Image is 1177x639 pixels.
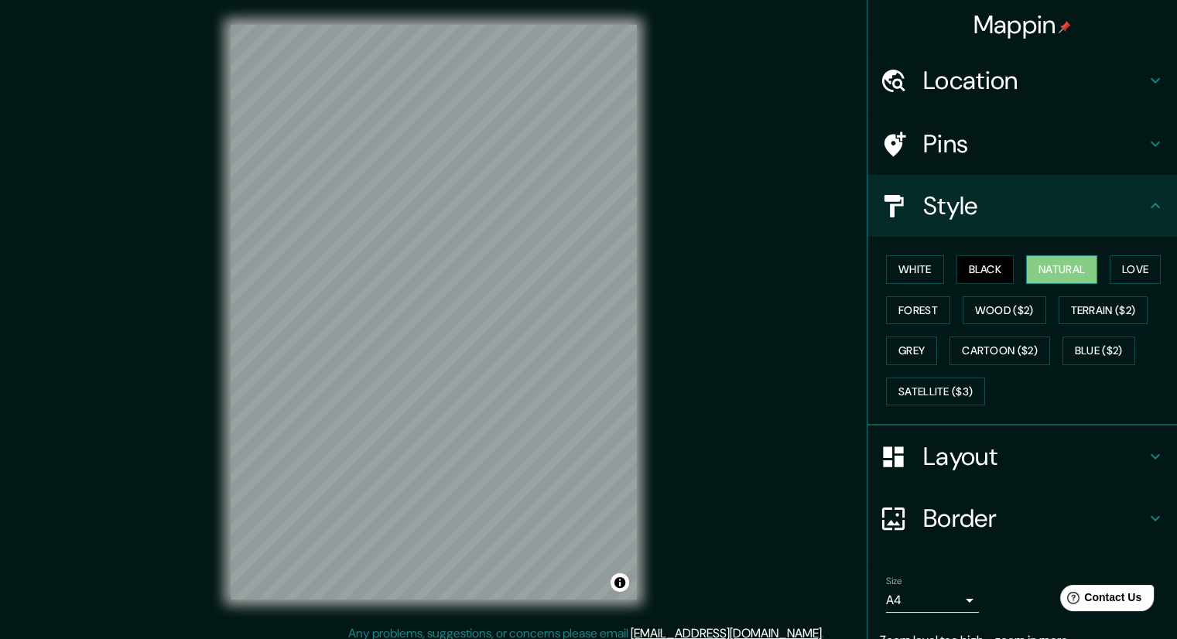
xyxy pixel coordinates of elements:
h4: Location [923,65,1146,96]
h4: Style [923,190,1146,221]
button: Grey [886,337,937,365]
button: Love [1110,255,1161,284]
button: Blue ($2) [1062,337,1135,365]
div: Location [867,50,1177,111]
button: Cartoon ($2) [949,337,1050,365]
button: Satellite ($3) [886,378,985,406]
button: Wood ($2) [963,296,1046,325]
button: Terrain ($2) [1059,296,1148,325]
div: Border [867,487,1177,549]
h4: Layout [923,441,1146,472]
img: pin-icon.png [1059,21,1071,33]
div: Pins [867,113,1177,175]
button: Toggle attribution [611,573,629,592]
button: Natural [1026,255,1097,284]
h4: Mappin [973,9,1072,40]
div: Layout [867,425,1177,487]
label: Size [886,575,902,588]
button: Black [956,255,1014,284]
button: White [886,255,944,284]
button: Forest [886,296,950,325]
h4: Pins [923,128,1146,159]
div: Style [867,175,1177,237]
h4: Border [923,503,1146,534]
canvas: Map [231,25,637,600]
div: A4 [886,588,979,613]
iframe: Help widget launcher [1039,579,1160,622]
